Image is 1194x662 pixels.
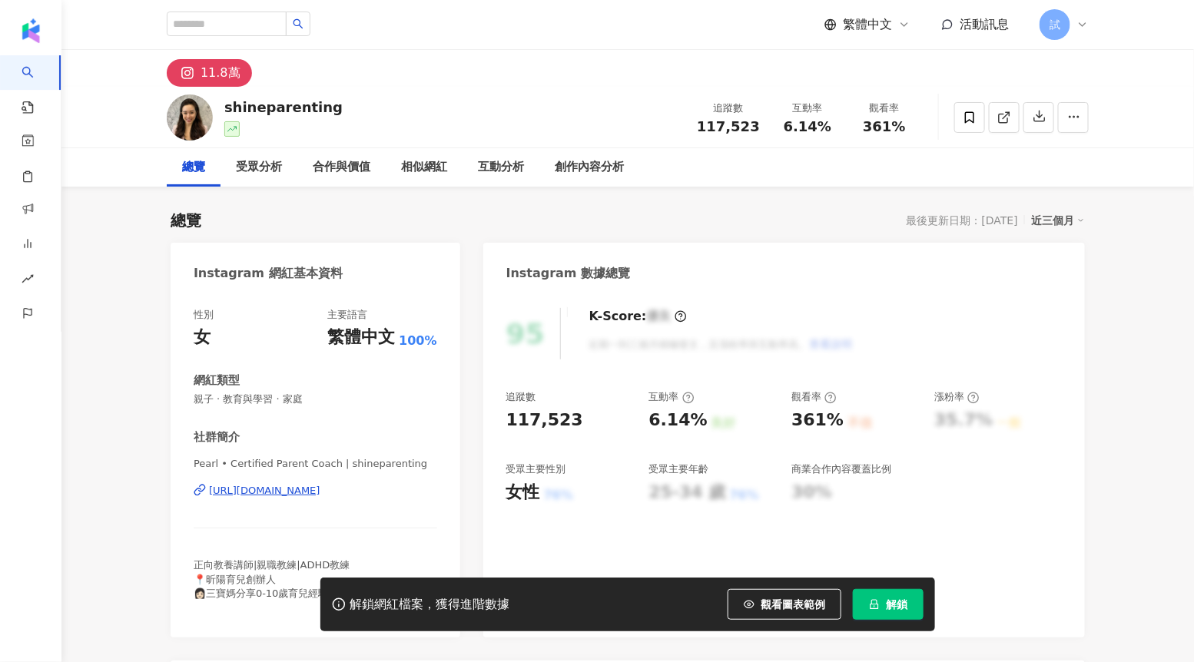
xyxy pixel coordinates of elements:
div: 創作內容分析 [555,158,624,177]
div: Instagram 數據總覽 [506,265,631,282]
span: 解鎖 [886,598,907,611]
div: shineparenting [224,98,343,117]
span: rise [22,263,34,298]
div: 性別 [194,308,214,322]
span: search [293,18,303,29]
div: 互動率 [778,101,837,116]
span: 繁體中文 [843,16,892,33]
span: lock [869,599,880,610]
div: 主要語言 [327,308,367,322]
div: [URL][DOMAIN_NAME] [209,484,320,498]
img: KOL Avatar [167,94,213,141]
div: 解鎖網紅檔案，獲得進階數據 [350,597,509,613]
span: 6.14% [784,119,831,134]
button: 觀看圖表範例 [728,589,841,620]
div: 相似網紅 [401,158,447,177]
div: 近三個月 [1031,210,1085,230]
div: 女 [194,326,211,349]
img: logo icon [18,18,43,43]
div: 互動率 [648,390,694,404]
span: 活動訊息 [960,17,1009,31]
span: Pearl • Certified Parent Coach | shineparenting [194,457,437,471]
button: 解鎖 [853,589,924,620]
div: 最後更新日期：[DATE] [907,214,1018,227]
div: 6.14% [648,409,707,432]
div: 合作與價值 [313,158,370,177]
div: 受眾主要性別 [506,462,566,476]
div: 追蹤數 [506,390,536,404]
div: 總覽 [182,158,205,177]
div: K-Score : [589,308,687,325]
span: 親子 · 教育與學習 · 家庭 [194,392,437,406]
span: 試 [1050,16,1060,33]
div: 女性 [506,481,540,505]
div: 社群簡介 [194,429,240,445]
div: 受眾分析 [236,158,282,177]
div: 商業合作內容覆蓋比例 [791,462,891,476]
button: 11.8萬 [167,59,252,87]
div: 漲粉率 [934,390,980,404]
div: 網紅類型 [194,372,240,389]
div: 361% [791,409,844,432]
div: Instagram 網紅基本資料 [194,265,343,282]
div: 繁體中文 [327,326,395,349]
a: search [22,55,52,115]
div: 互動分析 [478,158,524,177]
div: 觀看率 [791,390,837,404]
div: 受眾主要年齡 [648,462,708,476]
span: 361% [863,119,906,134]
span: 100% [399,333,436,349]
div: 總覽 [171,210,201,231]
div: 11.8萬 [201,62,240,84]
div: 觀看率 [855,101,914,116]
span: 觀看圖表範例 [761,598,825,611]
div: 117,523 [506,409,583,432]
span: 正向教養講師|親職教練|ADHD教練 📍昕陽育兒創辦人 👩🏻三寶媽分享0-10歲育兒經驗 🔗學習正向教養尊重式育兒 👇👇👇 💬合作/講座邀約LINE @shineparenting [194,559,380,627]
a: [URL][DOMAIN_NAME] [194,484,437,498]
div: 追蹤數 [697,101,760,116]
span: 117,523 [697,118,760,134]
